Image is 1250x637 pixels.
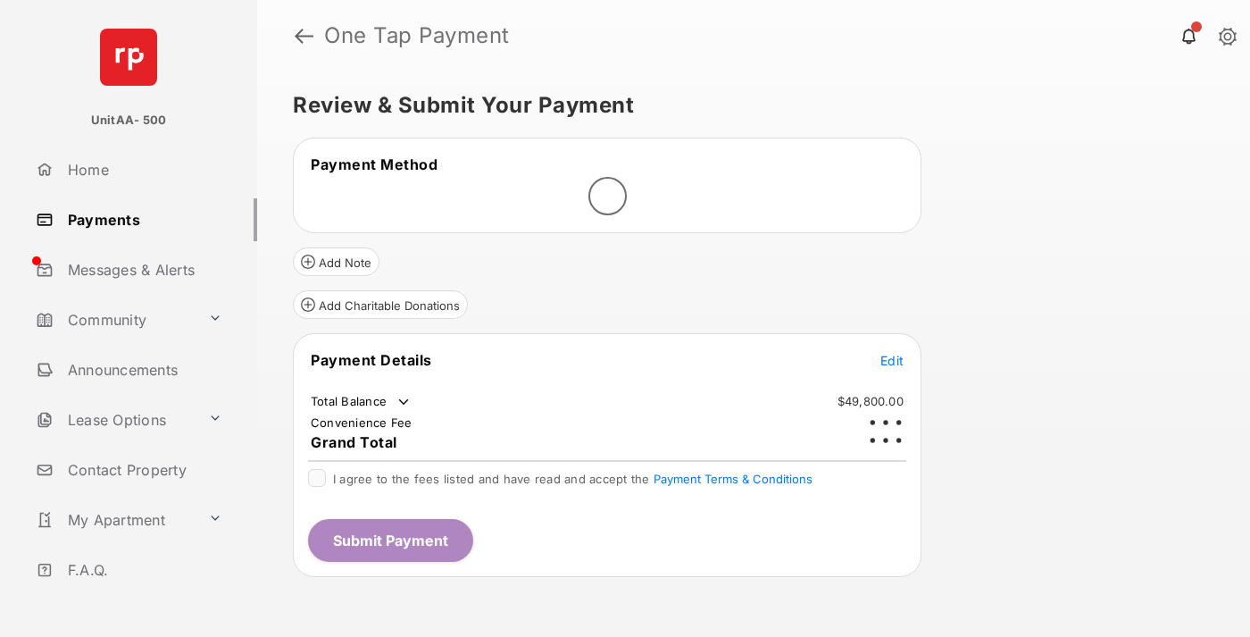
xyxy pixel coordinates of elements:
[29,448,257,491] a: Contact Property
[311,433,397,451] span: Grand Total
[324,25,510,46] strong: One Tap Payment
[29,348,257,391] a: Announcements
[29,549,257,591] a: F.A.Q.
[29,148,257,191] a: Home
[100,29,157,86] img: svg+xml;base64,PHN2ZyB4bWxucz0iaHR0cDovL3d3dy53My5vcmcvMjAwMC9zdmciIHdpZHRoPSI2NCIgaGVpZ2h0PSI2NC...
[311,155,437,173] span: Payment Method
[293,247,379,276] button: Add Note
[91,112,167,130] p: UnitAA- 500
[29,248,257,291] a: Messages & Alerts
[29,198,257,241] a: Payments
[310,393,412,411] td: Total Balance
[293,290,468,319] button: Add Charitable Donations
[308,519,473,562] button: Submit Payment
[654,472,812,486] button: I agree to the fees listed and have read and accept the
[310,415,413,431] td: Convenience Fee
[29,499,201,541] a: My Apartment
[880,353,904,368] span: Edit
[333,472,812,486] span: I agree to the fees listed and have read and accept the
[311,351,432,369] span: Payment Details
[29,398,201,441] a: Lease Options
[880,351,904,369] button: Edit
[837,393,904,409] td: $49,800.00
[29,298,201,341] a: Community
[293,95,1200,116] h5: Review & Submit Your Payment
